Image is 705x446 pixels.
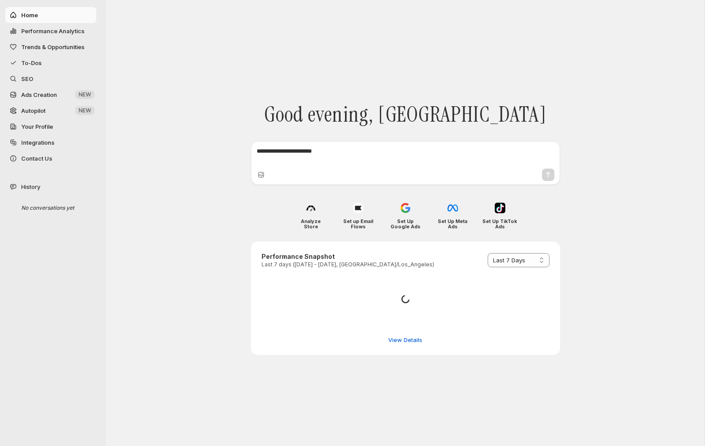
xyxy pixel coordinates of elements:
[21,155,52,162] span: Contact Us
[5,7,96,23] button: Home
[262,252,434,261] h3: Performance Snapshot
[21,123,53,130] span: Your Profile
[383,333,428,347] button: View detailed performance
[5,87,96,103] button: Ads Creation
[388,335,422,344] span: View Details
[21,43,84,50] span: Trends & Opportunities
[21,12,38,19] span: Home
[341,219,375,229] h4: Set up Email Flows
[353,203,364,213] img: Set up Email Flows icon
[495,203,505,213] img: Set Up TikTok Ads icon
[79,107,91,114] span: NEW
[5,39,96,55] button: Trends & Opportunities
[262,261,434,268] p: Last 7 days ([DATE] - [DATE], [GEOGRAPHIC_DATA]/Los_Angeles)
[21,75,33,82] span: SEO
[264,102,546,127] span: Good evening, [GEOGRAPHIC_DATA]
[5,55,96,71] button: To-Dos
[21,139,54,146] span: Integrations
[388,219,423,229] h4: Set Up Google Ads
[435,219,470,229] h4: Set Up Meta Ads
[400,203,411,213] img: Set Up Google Ads icon
[21,59,42,66] span: To-Dos
[21,27,84,35] span: Performance Analytics
[306,203,316,213] img: Analyze Store icon
[293,219,328,229] h4: Analyze Store
[21,182,40,191] span: History
[482,219,517,229] h4: Set Up TikTok Ads
[5,135,96,150] a: Integrations
[5,119,96,135] a: Your Profile
[257,170,265,179] button: Upload image
[21,107,45,114] span: Autopilot
[5,23,96,39] button: Performance Analytics
[5,150,96,166] button: Contact Us
[5,103,96,119] a: Autopilot
[447,203,458,213] img: Set Up Meta Ads icon
[5,71,96,87] a: SEO
[21,91,57,98] span: Ads Creation
[14,200,98,216] div: No conversations yet
[79,91,91,98] span: NEW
